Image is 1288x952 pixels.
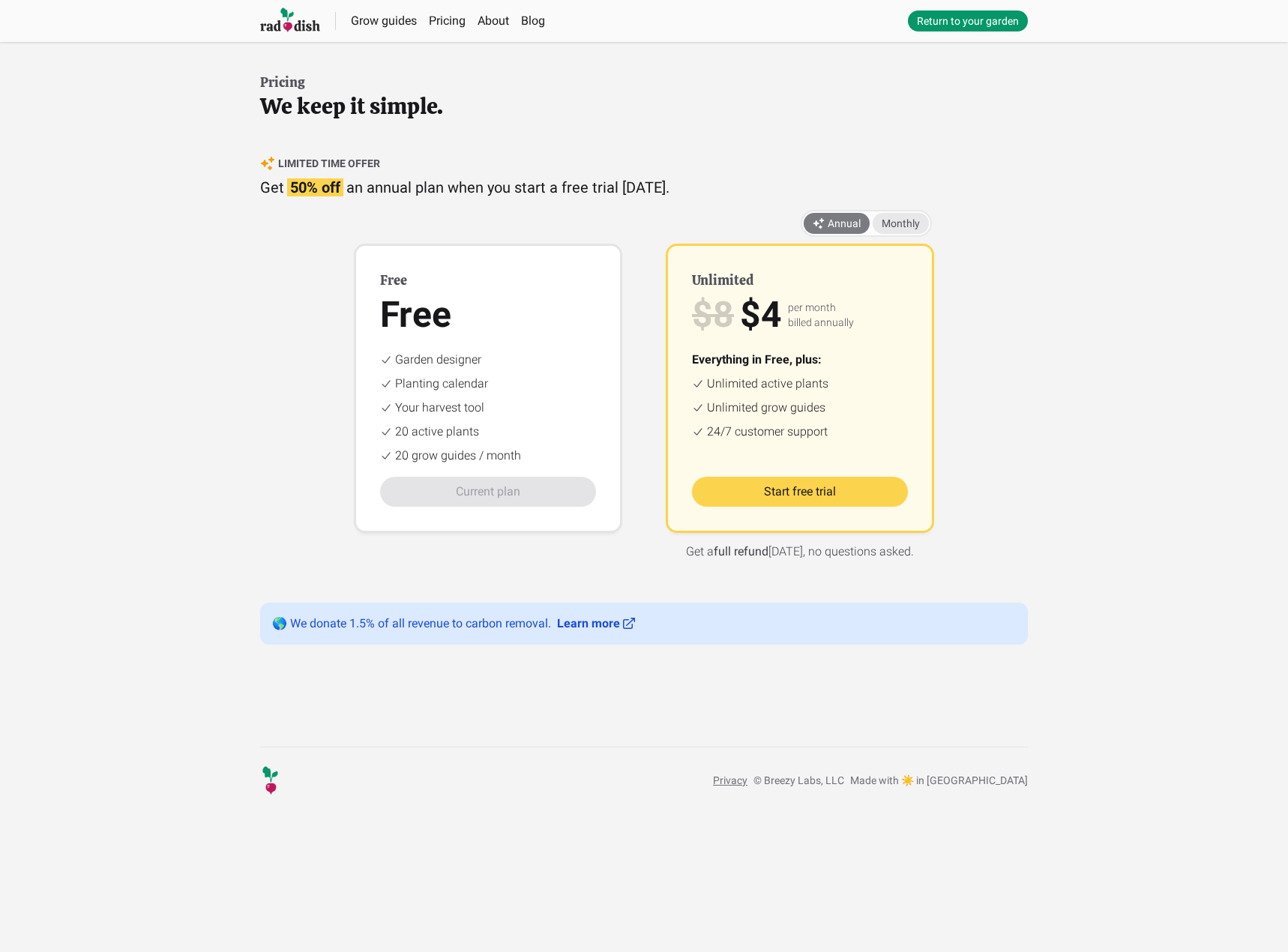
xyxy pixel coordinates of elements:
a: About [478,13,509,28]
span: 20 grow guides / month [395,447,521,465]
button: Current plan [380,477,596,507]
img: Raddish company logo [260,7,320,34]
span: Planting calendar [395,375,488,393]
div: Get a [DATE], no questions asked. [668,531,932,627]
div: per month [788,300,854,315]
span: Your harvest tool [395,399,484,417]
span: Everything in Free, plus: [692,352,822,367]
div: $4 [740,297,782,333]
a: Learn more [557,615,637,633]
span: 24/7 customer support [707,423,828,441]
a: Grow guides [351,13,417,28]
div: Free [380,270,596,291]
span: full refund [714,544,768,558]
h1: Pricing [260,72,1028,93]
span: 🌎 We donate 1.5% of all revenue to carbon removal. [272,616,551,630]
span: Get an annual plan when you start a free trial [DATE]. [260,178,669,196]
div: Free [380,297,596,333]
span: 20 active plants [395,423,479,441]
span: Unlimited grow guides [707,399,825,417]
a: Return to your garden [908,10,1028,31]
a: Privacy [713,773,747,788]
div: © Breezy Labs, LLC [753,773,844,788]
a: Blog [521,13,545,28]
img: Raddish icon [260,765,280,795]
a: Pricing [429,13,466,28]
span: 50% off [287,178,343,196]
button: Start free trial [692,477,908,507]
div: billed annually [788,315,854,330]
span: Unlimited active plants [707,375,828,393]
div: Unlimited [692,270,908,291]
button: AnnualMonthly [801,210,932,237]
span: Limited time offer [278,156,380,171]
span: Monthly [882,217,920,229]
span: Annual [813,216,861,231]
h2: We keep it simple. [260,93,1028,120]
div: Made with ☀️ in [GEOGRAPHIC_DATA] [850,773,1028,788]
span: Garden designer [395,351,481,369]
div: $8 [692,297,734,333]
